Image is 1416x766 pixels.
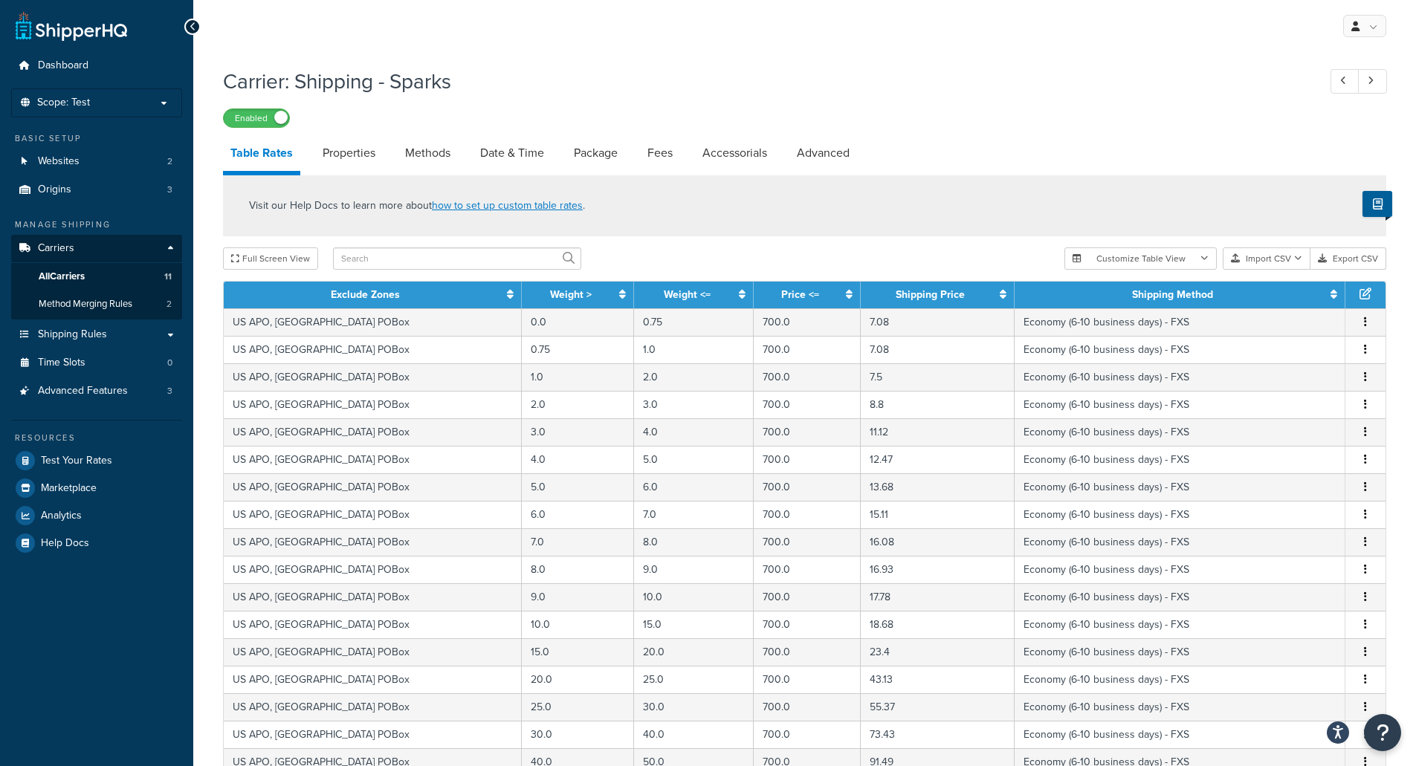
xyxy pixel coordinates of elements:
a: Analytics [11,502,182,529]
span: Scope: Test [37,97,90,109]
td: US APO, [GEOGRAPHIC_DATA] POBox [224,693,522,721]
td: 20.0 [634,638,754,666]
td: 1.0 [522,363,634,391]
li: Method Merging Rules [11,291,182,318]
span: Time Slots [38,357,85,369]
td: Economy (6-10 business days) - FXS [1015,666,1345,693]
td: US APO, [GEOGRAPHIC_DATA] POBox [224,583,522,611]
a: Package [566,135,625,171]
div: Resources [11,432,182,444]
td: 1.0 [634,336,754,363]
a: Dashboard [11,52,182,79]
td: Economy (6-10 business days) - FXS [1015,638,1345,666]
span: 2 [167,298,172,311]
td: 7.0 [634,501,754,528]
span: All Carriers [39,270,85,283]
span: Marketplace [41,482,97,495]
td: 4.0 [634,418,754,446]
td: 25.0 [522,693,634,721]
button: Open Resource Center [1364,714,1401,751]
a: Price <= [781,287,819,302]
span: Analytics [41,510,82,522]
td: Economy (6-10 business days) - FXS [1015,721,1345,748]
button: Full Screen View [223,247,318,270]
a: Advanced [789,135,857,171]
td: 2.0 [522,391,634,418]
td: 43.13 [861,666,1015,693]
a: Weight > [550,287,592,302]
td: 9.0 [634,556,754,583]
a: how to set up custom table rates [432,198,583,213]
td: Economy (6-10 business days) - FXS [1015,391,1345,418]
label: Enabled [224,109,289,127]
li: Time Slots [11,349,182,377]
td: Economy (6-10 business days) - FXS [1015,528,1345,556]
a: Origins3 [11,176,182,204]
li: Help Docs [11,530,182,556]
td: 700.0 [754,418,860,446]
span: Websites [38,155,80,168]
td: 700.0 [754,363,860,391]
td: Economy (6-10 business days) - FXS [1015,446,1345,473]
td: 10.0 [634,583,754,611]
span: 2 [167,155,172,168]
span: Origins [38,184,71,196]
td: US APO, [GEOGRAPHIC_DATA] POBox [224,611,522,638]
a: AllCarriers11 [11,263,182,291]
td: 700.0 [754,721,860,748]
td: 700.0 [754,528,860,556]
td: US APO, [GEOGRAPHIC_DATA] POBox [224,473,522,501]
td: US APO, [GEOGRAPHIC_DATA] POBox [224,308,522,336]
td: 10.0 [522,611,634,638]
td: 4.0 [522,446,634,473]
td: 5.0 [522,473,634,501]
td: US APO, [GEOGRAPHIC_DATA] POBox [224,336,522,363]
td: 700.0 [754,446,860,473]
li: Shipping Rules [11,321,182,348]
td: 15.11 [861,501,1015,528]
span: Help Docs [41,537,89,550]
td: 40.0 [634,721,754,748]
td: Economy (6-10 business days) - FXS [1015,583,1345,611]
td: 700.0 [754,556,860,583]
td: 17.78 [861,583,1015,611]
a: Weight <= [664,287,711,302]
a: Marketplace [11,475,182,502]
a: Previous Record [1331,69,1360,94]
td: 700.0 [754,583,860,611]
td: 9.0 [522,583,634,611]
a: Date & Time [473,135,552,171]
td: 700.0 [754,336,860,363]
td: 8.0 [634,528,754,556]
td: US APO, [GEOGRAPHIC_DATA] POBox [224,391,522,418]
td: Economy (6-10 business days) - FXS [1015,418,1345,446]
td: 11.12 [861,418,1015,446]
p: Visit our Help Docs to learn more about . [249,198,585,214]
span: Dashboard [38,59,88,72]
td: 12.47 [861,446,1015,473]
div: Basic Setup [11,132,182,145]
span: Carriers [38,242,74,255]
td: 700.0 [754,308,860,336]
td: 0.0 [522,308,634,336]
td: 7.5 [861,363,1015,391]
td: US APO, [GEOGRAPHIC_DATA] POBox [224,528,522,556]
td: 7.08 [861,336,1015,363]
td: 3.0 [634,391,754,418]
a: Exclude Zones [331,287,400,302]
a: Shipping Method [1132,287,1213,302]
button: Show Help Docs [1362,191,1392,217]
span: 0 [167,357,172,369]
li: Advanced Features [11,377,182,405]
td: US APO, [GEOGRAPHIC_DATA] POBox [224,363,522,391]
td: US APO, [GEOGRAPHIC_DATA] POBox [224,556,522,583]
td: Economy (6-10 business days) - FXS [1015,336,1345,363]
a: Test Your Rates [11,447,182,474]
td: 700.0 [754,391,860,418]
span: 11 [164,270,172,283]
td: 15.0 [634,611,754,638]
td: US APO, [GEOGRAPHIC_DATA] POBox [224,418,522,446]
input: Search [333,247,581,270]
